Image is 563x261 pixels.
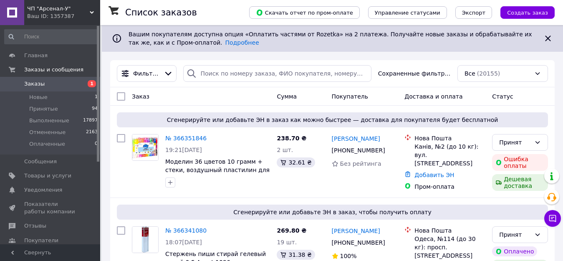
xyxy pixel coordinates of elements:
[499,138,531,147] div: Принят
[95,140,98,148] span: 0
[29,140,65,148] span: Оплаченные
[29,94,48,101] span: Новые
[125,8,197,18] h1: Список заказов
[24,186,62,194] span: Уведомления
[165,135,207,142] a: № 366351846
[277,93,297,100] span: Сумма
[465,69,475,78] span: Все
[129,31,532,46] span: Вашим покупателям доступна опция «Оплатить частями от Rozetka» на 2 платежа. Получайте новые зака...
[455,6,492,19] button: Экспорт
[132,227,158,253] img: Фото товару
[414,226,485,235] div: Нова Пошта
[95,94,98,101] span: 1
[368,6,447,19] button: Управление статусами
[277,135,306,142] span: 238.70 ₴
[500,6,555,19] button: Создать заказ
[24,52,48,59] span: Главная
[499,230,531,239] div: Принят
[492,9,555,15] a: Создать заказ
[414,142,485,167] div: Канів, №2 (до 10 кг): вул. [STREET_ADDRESS]
[277,250,315,260] div: 31.38 ₴
[132,134,158,160] img: Фото товару
[83,117,98,124] span: 17897
[332,227,380,235] a: [PERSON_NAME]
[332,134,380,143] a: [PERSON_NAME]
[492,246,537,256] div: Оплачено
[277,227,306,234] span: 269.80 ₴
[340,253,357,259] span: 100%
[24,172,71,180] span: Товары и услуги
[132,134,159,161] a: Фото товару
[24,80,45,88] span: Заказы
[277,239,297,246] span: 19 шт.
[332,147,385,154] span: [PHONE_NUMBER]
[92,105,98,113] span: 94
[27,13,100,20] div: Ваш ID: 1357387
[133,69,160,78] span: Фильтры
[507,10,548,16] span: Создать заказ
[120,116,545,124] span: Сгенерируйте или добавьте ЭН в заказ как можно быстрее — доставка для покупателя будет бесплатной
[332,239,385,246] span: [PHONE_NUMBER]
[86,129,98,136] span: 2163
[249,6,360,19] button: Скачать отчет по пром-оплате
[340,160,381,167] span: Без рейтинга
[492,93,513,100] span: Статус
[277,157,315,167] div: 32.61 ₴
[24,200,77,215] span: Показатели работы компании
[29,117,69,124] span: Выполненные
[183,65,371,82] input: Поиск по номеру заказа, ФИО покупателя, номеру телефона, Email, номеру накладной
[165,147,202,153] span: 19:21[DATE]
[414,134,485,142] div: Нова Пошта
[492,174,548,191] div: Дешевая доставка
[24,158,57,165] span: Сообщения
[378,69,451,78] span: Сохраненные фильтры:
[462,10,485,16] span: Экспорт
[29,129,66,136] span: Отмененные
[132,226,159,253] a: Фото товару
[414,172,454,178] a: Добавить ЭН
[27,5,90,13] span: ЧП "Арсенал-У"
[132,93,149,100] span: Заказ
[88,80,96,87] span: 1
[4,29,98,44] input: Поиск
[414,182,485,191] div: Пром-оплата
[277,147,293,153] span: 2 шт.
[24,222,46,230] span: Отзывы
[256,9,353,16] span: Скачать отчет по пром-оплате
[120,208,545,216] span: Сгенерируйте или добавьте ЭН в заказ, чтобы получить оплату
[165,239,202,246] span: 18:07[DATE]
[477,70,500,77] span: (20155)
[492,154,548,171] div: Ошибка оплаты
[404,93,462,100] span: Доставка и оплата
[165,158,270,182] a: Моделин 36 цветов 10 грамм + стеки, воздушный пластилин для лепки
[165,227,207,234] a: № 366341080
[24,66,83,73] span: Заказы и сообщения
[332,93,369,100] span: Покупатель
[375,10,440,16] span: Управление статусами
[225,39,259,46] a: Подробнее
[24,237,58,244] span: Покупатели
[544,210,561,227] button: Чат с покупателем
[29,105,58,113] span: Принятые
